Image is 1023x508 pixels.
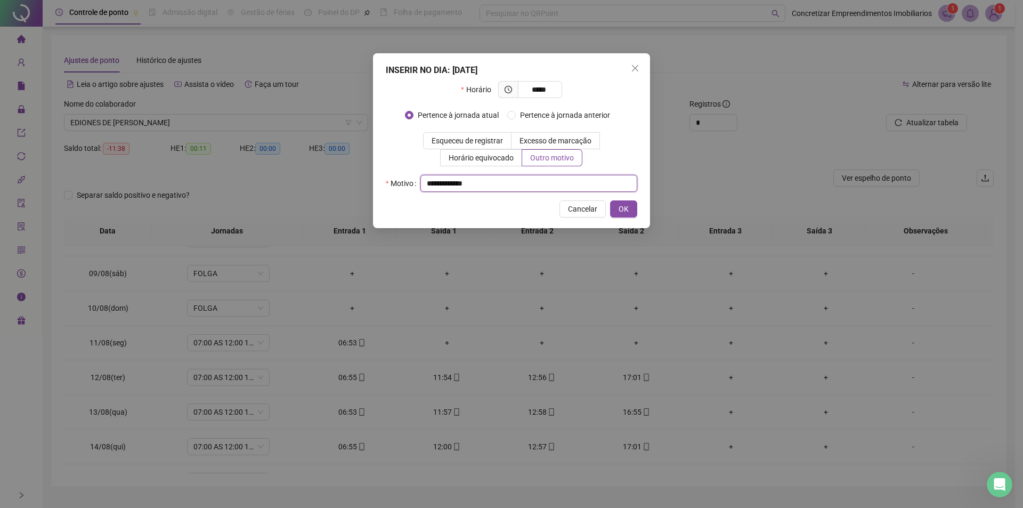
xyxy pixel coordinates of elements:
span: OK [619,203,629,215]
span: Esqueceu de registrar [432,136,503,145]
span: Pertence à jornada anterior [516,109,614,121]
span: clock-circle [505,86,512,93]
span: Pertence à jornada atual [413,109,503,121]
label: Motivo [386,175,420,192]
button: OK [610,200,637,217]
span: Outro motivo [530,154,574,162]
span: Cancelar [568,203,597,215]
div: INSERIR NO DIA : [DATE] [386,64,637,77]
label: Horário [461,81,498,98]
button: Close [627,60,644,77]
button: Cancelar [559,200,606,217]
span: close [631,64,639,72]
iframe: Intercom live chat [987,472,1012,497]
span: Horário equivocado [449,154,514,162]
span: Excesso de marcação [519,136,591,145]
